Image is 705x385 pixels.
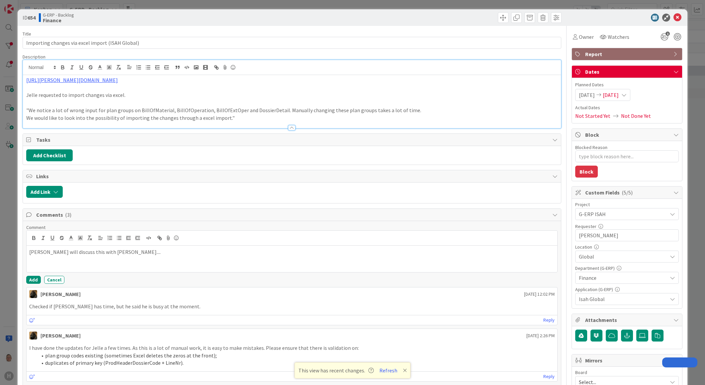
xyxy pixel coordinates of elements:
span: 1 [666,32,670,36]
a: [URL][PERSON_NAME][DOMAIN_NAME] [26,77,118,83]
b: 654 [28,14,36,21]
span: Comment [26,224,45,230]
span: ( 3 ) [65,211,71,218]
div: [PERSON_NAME] [40,332,81,340]
div: Location [575,245,679,249]
div: Department (G-ERP) [575,266,679,270]
p: Jelle requested to import changes via excel. [26,91,558,99]
span: [DATE] [603,91,619,99]
a: Reply [543,316,555,324]
button: Cancel [44,276,64,284]
span: Description [23,54,45,60]
p: We would like to look into the possibility of importing the changes through a excel import." [26,114,558,122]
span: Watchers [608,33,629,41]
p: [PERSON_NAME] will discuss this with [PERSON_NAME].... [29,248,555,256]
label: Blocked Reason [575,144,607,150]
span: Attachments [585,316,670,324]
span: Block [585,131,670,139]
span: Tasks [36,136,549,144]
button: Block [575,166,598,178]
span: Owner [579,33,594,41]
span: ( 5/5 ) [622,189,633,196]
span: Finance [579,274,667,282]
p: "We notice a lot of wrong input for plan groups on BillOfMaterial, BillOfOperation, BillOfExtOper... [26,107,558,114]
span: G-ERP ISAH [579,209,664,219]
label: Requester [575,223,596,229]
b: Finance [43,18,74,23]
div: [PERSON_NAME] [40,290,81,298]
span: G-ERP - Backlog [43,12,74,18]
span: Links [36,172,549,180]
button: Add [26,276,41,284]
span: Isah Global [579,295,667,303]
p: I have done the updates for Jelle a few times. As this is a lot of manual work, it is easy to mak... [29,344,555,352]
div: Project [575,202,679,207]
span: Board [575,370,587,375]
span: Not Started Yet [575,112,610,120]
li: plan group codes existing (sometimes Excel deletes the zeros at the front); [37,352,555,359]
span: Planned Dates [575,81,679,88]
span: Not Done Yet [621,112,651,120]
span: Mirrors [585,356,670,364]
label: Title [23,31,31,37]
span: Dates [585,68,670,76]
div: Application (G-ERP) [575,287,679,292]
span: Comments [36,211,549,219]
span: Actual Dates [575,104,679,111]
img: ND [29,332,37,340]
button: Add Checklist [26,149,73,161]
li: duplicates of primary key (ProdHeaderDossierCode + LineNr). [37,359,555,367]
a: Reply [543,372,555,381]
span: [DATE] [579,91,595,99]
img: ND [29,290,37,298]
span: ID [23,14,36,22]
span: [DATE] 12:02 PM [524,291,555,298]
button: Refresh [377,366,400,375]
span: Global [579,253,667,261]
span: [DATE] 2:26 PM [526,332,555,339]
p: Checked if [PERSON_NAME] has time, but he said he is busy at the moment. [29,303,555,310]
span: Report [585,50,670,58]
input: type card name here... [23,37,561,49]
button: Add Link [26,186,63,198]
span: Custom Fields [585,189,670,196]
span: This view has recent changes. [298,366,374,374]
